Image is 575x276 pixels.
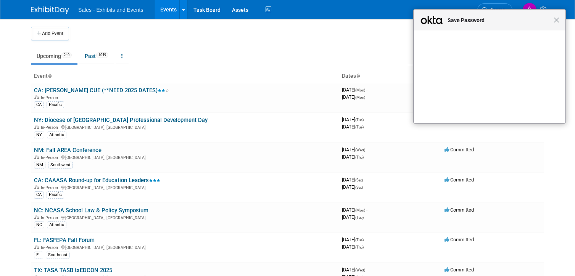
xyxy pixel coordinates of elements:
[34,184,336,190] div: [GEOGRAPHIC_DATA], [GEOGRAPHIC_DATA]
[34,147,101,154] a: NM: Fall AREA Conference
[96,52,108,58] span: 1049
[342,154,364,160] span: [DATE]
[356,73,360,79] a: Sort by Start Date
[355,118,364,122] span: (Tue)
[34,95,39,99] img: In-Person Event
[47,221,66,228] div: Atlantic
[366,147,367,152] span: -
[41,215,60,220] span: In-Person
[342,147,367,152] span: [DATE]
[34,191,44,198] div: CA
[34,215,39,219] img: In-Person Event
[445,267,474,273] span: Committed
[34,132,44,138] div: NY
[444,16,554,25] span: Save Password
[355,268,365,272] span: (Wed)
[342,184,363,190] span: [DATE]
[342,87,367,93] span: [DATE]
[342,207,367,213] span: [DATE]
[342,94,365,100] span: [DATE]
[41,125,60,130] span: In-Person
[355,208,365,212] span: (Mon)
[78,7,143,13] span: Sales - Exhibits and Events
[342,214,364,220] span: [DATE]
[31,70,339,83] th: Event
[355,238,364,242] span: (Tue)
[364,177,365,183] span: -
[41,155,60,160] span: In-Person
[445,177,474,183] span: Committed
[34,117,208,124] a: NY: Diocese of [GEOGRAPHIC_DATA] Professional Development Day
[34,245,39,249] img: In-Person Event
[34,87,169,94] a: CA: [PERSON_NAME] CUE (**NEED 2025 DATES)
[365,237,366,242] span: -
[355,185,363,189] span: (Sat)
[46,252,70,258] div: Southeast
[34,252,43,258] div: FL
[355,178,363,182] span: (Sat)
[34,214,336,220] div: [GEOGRAPHIC_DATA], [GEOGRAPHIC_DATA]
[34,101,44,108] div: CA
[445,237,474,242] span: Committed
[355,125,364,129] span: (Tue)
[355,148,365,152] span: (Wed)
[34,244,336,250] div: [GEOGRAPHIC_DATA], [GEOGRAPHIC_DATA]
[31,49,77,63] a: Upcoming240
[342,267,367,273] span: [DATE]
[31,27,69,40] button: Add Event
[355,95,365,99] span: (Mon)
[79,49,114,63] a: Past1049
[34,207,148,214] a: NC: NCASA School Law & Policy Symposium
[342,124,364,130] span: [DATE]
[488,7,505,13] span: Search
[445,147,474,152] span: Committed
[34,237,95,244] a: FL: FASFEPA Fall Forum
[31,6,69,14] img: ExhibitDay
[47,132,66,138] div: Atlantic
[366,207,367,213] span: -
[342,177,365,183] span: [DATE]
[355,245,364,249] span: (Thu)
[34,221,44,228] div: NC
[365,117,366,122] span: -
[355,88,365,92] span: (Mon)
[34,124,336,130] div: [GEOGRAPHIC_DATA], [GEOGRAPHIC_DATA]
[48,162,73,168] div: Southwest
[41,245,60,250] span: In-Person
[342,244,364,250] span: [DATE]
[522,3,537,17] img: Alexandra Horne
[48,73,52,79] a: Sort by Event Name
[41,95,60,100] span: In-Person
[342,237,366,242] span: [DATE]
[47,101,64,108] div: Pacific
[34,125,39,129] img: In-Person Event
[34,162,45,168] div: NM
[554,17,559,23] span: Close
[445,207,474,213] span: Committed
[41,185,60,190] span: In-Person
[34,155,39,159] img: In-Person Event
[477,3,512,17] a: Search
[61,52,72,58] span: 240
[339,70,441,83] th: Dates
[366,267,367,273] span: -
[34,177,160,184] a: CA: CAAASA Round-up for Education Leaders
[34,267,112,274] a: TX: TASA TASB txEDCON 2025
[342,117,366,122] span: [DATE]
[47,191,64,198] div: Pacific
[366,87,367,93] span: -
[355,155,364,159] span: (Thu)
[355,215,364,220] span: (Tue)
[34,154,336,160] div: [GEOGRAPHIC_DATA], [GEOGRAPHIC_DATA]
[34,185,39,189] img: In-Person Event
